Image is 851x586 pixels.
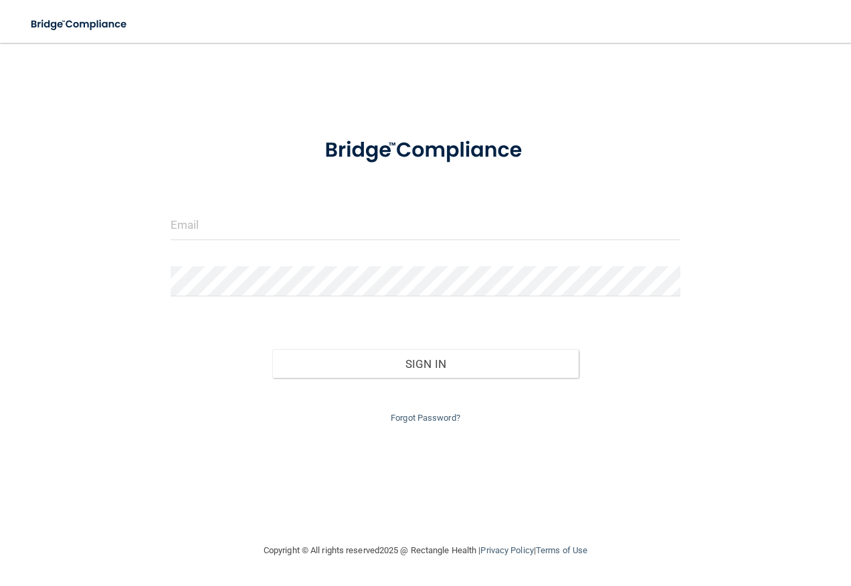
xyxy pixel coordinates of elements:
[536,545,587,555] a: Terms of Use
[303,123,548,178] img: bridge_compliance_login_screen.278c3ca4.svg
[391,413,460,423] a: Forgot Password?
[181,529,670,572] div: Copyright © All rights reserved 2025 @ Rectangle Health | |
[20,11,139,38] img: bridge_compliance_login_screen.278c3ca4.svg
[272,349,579,379] button: Sign In
[171,210,681,240] input: Email
[480,545,533,555] a: Privacy Policy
